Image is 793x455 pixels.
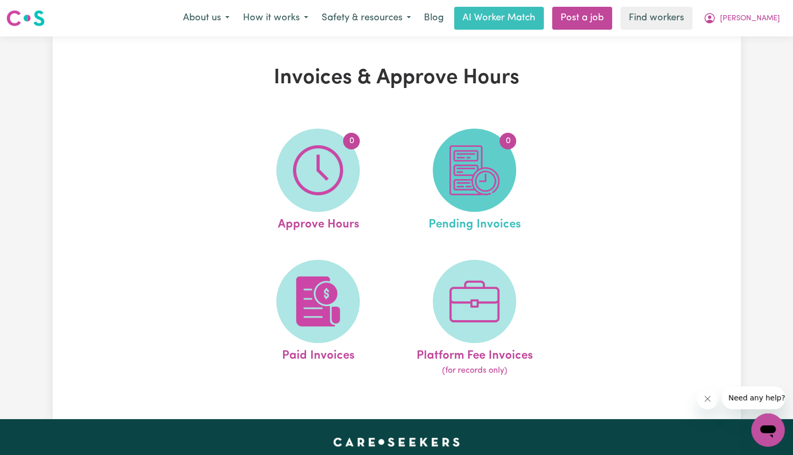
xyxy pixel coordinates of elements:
[751,413,785,447] iframe: Button to launch messaging window
[315,7,418,29] button: Safety & resources
[620,7,692,30] a: Find workers
[499,133,516,149] span: 0
[236,7,315,29] button: How it works
[243,260,393,377] a: Paid Invoices
[343,133,360,149] span: 0
[399,129,550,234] a: Pending Invoices
[442,364,507,377] span: (for records only)
[454,7,544,30] a: AI Worker Match
[722,386,785,409] iframe: Message from company
[399,260,550,377] a: Platform Fee Invoices(for records only)
[174,66,620,91] h1: Invoices & Approve Hours
[697,388,718,409] iframe: Close message
[429,212,521,234] span: Pending Invoices
[333,438,460,446] a: Careseekers home page
[6,6,45,30] a: Careseekers logo
[176,7,236,29] button: About us
[6,7,63,16] span: Need any help?
[243,129,393,234] a: Approve Hours
[417,343,533,365] span: Platform Fee Invoices
[552,7,612,30] a: Post a job
[6,9,45,28] img: Careseekers logo
[720,13,780,24] span: [PERSON_NAME]
[277,212,359,234] span: Approve Hours
[282,343,355,365] span: Paid Invoices
[697,7,787,29] button: My Account
[418,7,450,30] a: Blog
